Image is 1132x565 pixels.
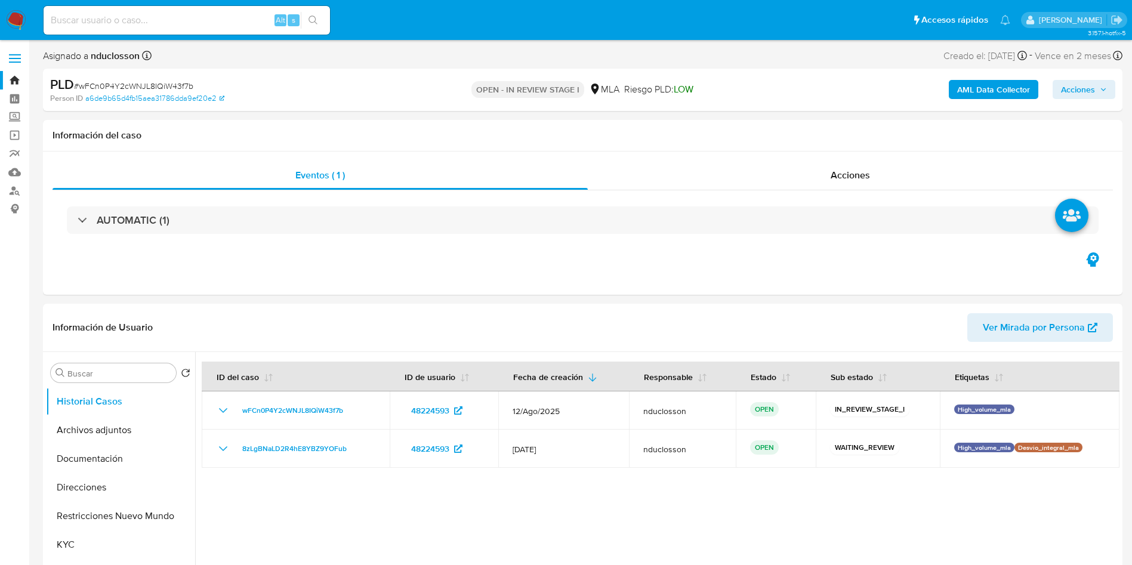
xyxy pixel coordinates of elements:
[67,368,171,379] input: Buscar
[831,168,870,182] span: Acciones
[53,322,153,334] h1: Información de Usuario
[46,502,195,530] button: Restricciones Nuevo Mundo
[301,12,325,29] button: search-icon
[1111,14,1123,26] a: Salir
[44,13,330,28] input: Buscar usuario o caso...
[46,416,195,444] button: Archivos adjuntos
[624,83,693,96] span: Riesgo PLD:
[983,313,1085,342] span: Ver Mirada por Persona
[921,14,988,26] span: Accesos rápidos
[74,80,193,92] span: # wFCn0P4Y2cWNJL8IQiW43f7b
[50,93,83,104] b: Person ID
[46,473,195,502] button: Direcciones
[1035,50,1111,63] span: Vence en 2 meses
[967,313,1113,342] button: Ver Mirada por Persona
[295,168,345,182] span: Eventos ( 1 )
[589,83,619,96] div: MLA
[97,214,169,227] h3: AUTOMATIC (1)
[50,75,74,94] b: PLD
[46,387,195,416] button: Historial Casos
[949,80,1038,99] button: AML Data Collector
[53,129,1113,141] h1: Información del caso
[471,81,584,98] p: OPEN - IN REVIEW STAGE I
[88,49,140,63] b: nduclosson
[1053,80,1115,99] button: Acciones
[67,206,1099,234] div: AUTOMATIC (1)
[85,93,224,104] a: a6de9b65d4fb15aea31786dda9ef20e2
[943,48,1027,64] div: Creado el: [DATE]
[1039,14,1106,26] p: nicolas.duclosson@mercadolibre.com
[292,14,295,26] span: s
[1029,48,1032,64] span: -
[46,444,195,473] button: Documentación
[1061,80,1095,99] span: Acciones
[55,368,65,378] button: Buscar
[43,50,140,63] span: Asignado a
[276,14,285,26] span: Alt
[674,82,693,96] span: LOW
[46,530,195,559] button: KYC
[957,80,1030,99] b: AML Data Collector
[1000,15,1010,25] a: Notificaciones
[181,368,190,381] button: Volver al orden por defecto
